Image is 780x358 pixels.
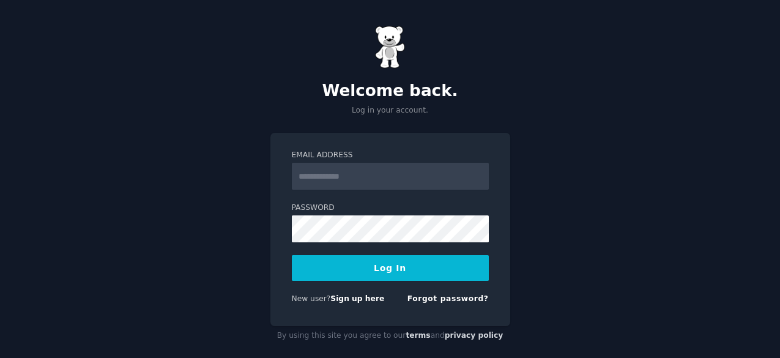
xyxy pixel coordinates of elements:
[406,331,430,340] a: terms
[270,105,510,116] p: Log in your account.
[407,294,489,303] a: Forgot password?
[270,326,510,346] div: By using this site you agree to our and
[330,294,384,303] a: Sign up here
[292,294,331,303] span: New user?
[270,81,510,101] h2: Welcome back.
[292,203,489,214] label: Password
[375,26,406,69] img: Gummy Bear
[445,331,503,340] a: privacy policy
[292,255,489,281] button: Log In
[292,150,489,161] label: Email Address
